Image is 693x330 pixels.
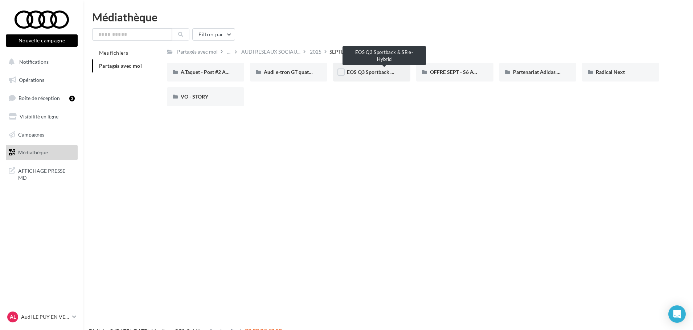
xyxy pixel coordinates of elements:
[99,50,128,56] span: Mes fichiers
[329,48,371,55] div: SEPTEMBRE 2025
[430,69,517,75] span: OFFRE SEPT - S6 Avant e-tron (FB / IG)
[19,77,44,83] span: Opérations
[18,149,48,155] span: Médiathèque
[20,113,58,120] span: Visibilité en ligne
[92,12,684,22] div: Médiathèque
[19,59,49,65] span: Notifications
[310,48,321,55] div: 2025
[99,63,142,69] span: Partagés avec moi
[668,305,686,323] div: Open Intercom Messenger
[6,310,78,324] a: AL Audi LE PUY EN VELAY
[192,28,235,41] button: Filtrer par
[4,90,79,106] a: Boîte de réception3
[4,54,76,70] button: Notifications
[21,313,69,321] p: Audi LE PUY EN VELAY
[4,72,79,88] a: Opérations
[4,163,79,184] a: AFFICHAGE PRESSE MD
[177,48,218,55] div: Partagés avec moi
[4,127,79,142] a: Campagnes
[343,46,426,65] div: EOS Q3 Sportback & SB e-Hybrid
[347,69,423,75] span: EOS Q3 Sportback & SB e-Hybrid
[4,109,79,124] a: Visibilité en ligne
[18,131,44,137] span: Campagnes
[596,69,625,75] span: Radical Next
[69,96,75,101] div: 3
[513,69,578,75] span: Partenariat Adidas x Audi F1
[226,47,232,57] div: ...
[181,69,243,75] span: A.Taquet - Post #2 Audi RS6
[6,34,78,47] button: Nouvelle campagne
[181,93,208,100] span: VO - STORY
[264,69,316,75] span: Audi e-tron GT quattro
[19,95,60,101] span: Boîte de réception
[18,166,75,181] span: AFFICHAGE PRESSE MD
[241,48,300,55] span: AUDI RESEAUX SOCIAU...
[10,313,16,321] span: AL
[4,145,79,160] a: Médiathèque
